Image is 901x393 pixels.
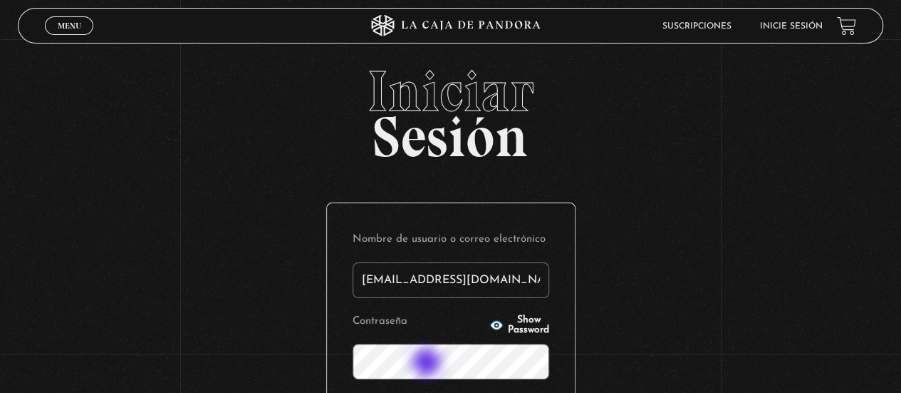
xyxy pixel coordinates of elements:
[353,311,486,333] label: Contraseña
[53,34,86,44] span: Cerrar
[760,22,823,31] a: Inicie sesión
[18,63,882,120] span: Iniciar
[489,315,549,335] button: Show Password
[18,63,882,154] h2: Sesión
[837,16,856,36] a: View your shopping cart
[58,21,81,30] span: Menu
[353,229,549,251] label: Nombre de usuario o correo electrónico
[662,22,731,31] a: Suscripciones
[508,315,549,335] span: Show Password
